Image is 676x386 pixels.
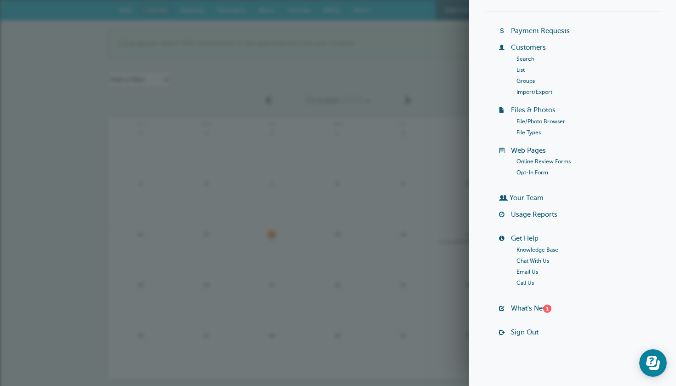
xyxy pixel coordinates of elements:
[202,129,211,136] span: 29
[333,332,342,339] span: 29
[137,332,145,339] span: 26
[371,118,436,127] span: Thu
[516,158,571,165] a: Online Review Forms
[439,240,499,245] a: 12pm[PERSON_NAME]
[118,39,558,48] p: to attach files and photos to the appointment you just created.
[511,305,551,312] a: What's New?
[436,118,502,127] span: Fri
[511,44,546,51] a: Customers
[333,180,342,187] span: 8
[639,349,667,377] iframe: Resource center
[516,78,535,84] a: Groups
[333,281,342,288] span: 22
[444,240,454,244] span: 12pm
[240,118,305,127] span: Tue
[108,118,173,127] span: Sun
[439,240,499,245] span: Jared Myers
[137,281,145,288] span: 19
[268,129,276,136] span: 30
[268,230,276,237] span: 14
[268,180,276,187] span: 7
[516,118,565,125] a: File/Photo Browser
[217,6,246,13] span: Messaging
[333,230,342,237] span: 15
[511,211,557,218] a: Usage Reports
[399,129,407,136] span: 2
[353,6,367,13] span: More
[144,6,169,13] span: Calendar
[516,169,548,176] a: Opt-In Form
[343,95,364,105] span: 2025
[516,280,534,286] a: Call Us
[181,6,204,13] span: Booking
[137,230,145,237] span: 12
[511,27,570,35] a: Payment Requests
[516,129,541,136] a: File Types
[138,4,174,16] a: Calendar
[510,194,544,202] a: Your Team
[465,332,473,339] span: 31
[268,281,276,288] span: 21
[288,6,310,13] span: Settings
[516,269,538,275] a: Email Us
[259,6,275,13] span: Blasts
[465,281,473,288] span: 24
[511,235,539,242] a: Get Help
[516,67,525,73] a: List
[279,90,397,110] a: October 2025
[399,230,407,237] span: 16
[511,106,556,114] a: Files & Photos
[333,129,342,136] span: 1
[268,332,276,339] span: 28
[137,180,145,187] span: 5
[118,39,152,47] a: Click here
[174,118,239,127] span: Mon
[399,281,407,288] span: 23
[465,230,473,237] span: 17
[399,180,407,187] span: 9
[516,89,552,95] a: Import/Export
[465,180,473,187] span: 10
[202,230,211,237] span: 13
[465,129,473,136] span: 3
[202,180,211,187] span: 6
[516,258,549,264] a: Chat With Us
[511,147,546,154] a: Web Pages
[137,129,145,136] span: 28
[202,281,211,288] span: 20
[516,56,534,62] a: Search
[323,6,340,13] span: Billing
[305,118,370,127] span: Wed
[119,6,132,13] span: New
[202,332,211,339] span: 27
[305,95,340,105] span: October
[543,305,551,313] div: 1
[516,247,558,253] a: Knowledge Base
[399,332,407,339] span: 30
[511,328,539,336] a: Sign Out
